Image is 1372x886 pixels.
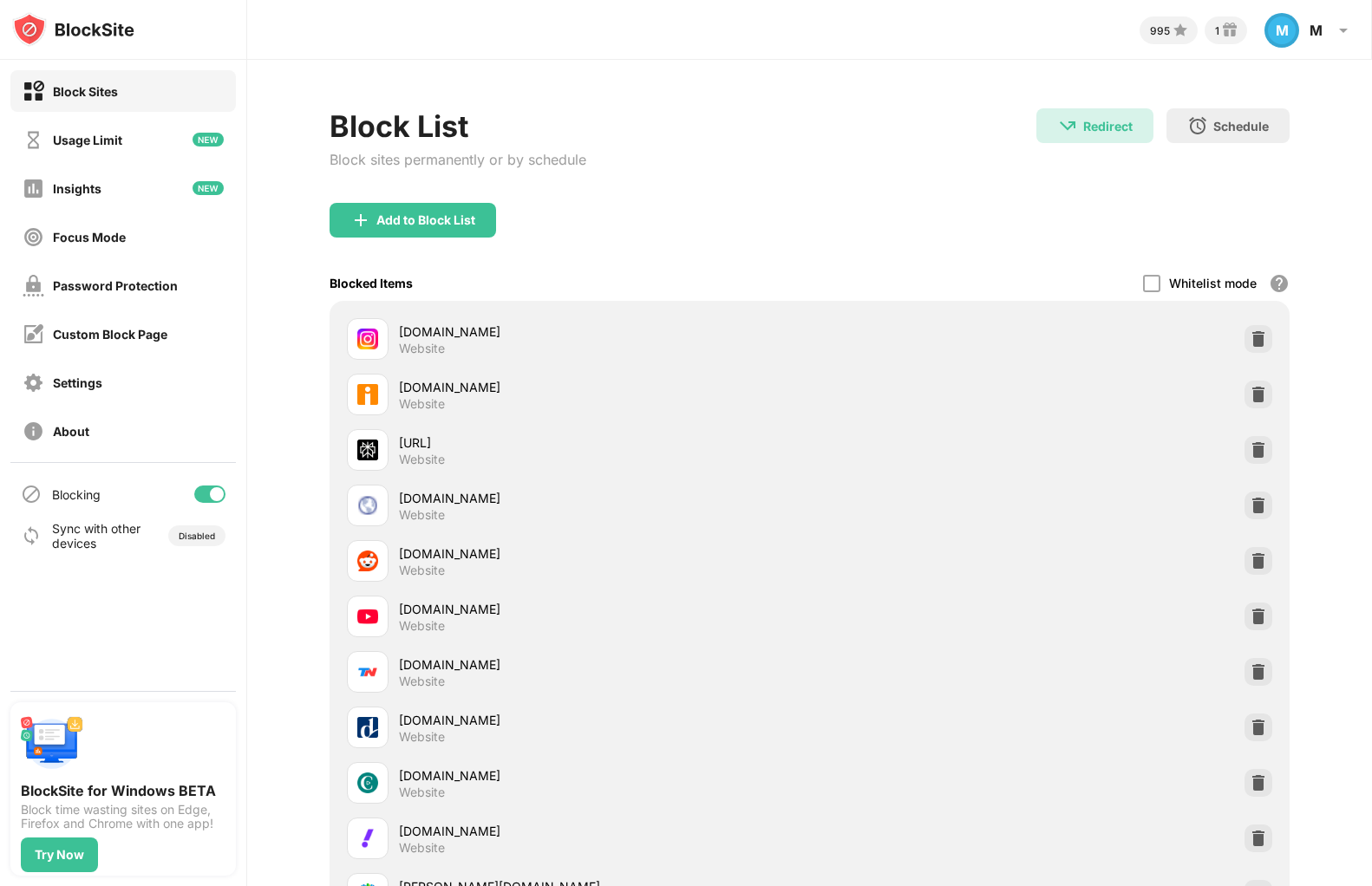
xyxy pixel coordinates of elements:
[330,151,586,168] div: Block sites permanently or by schedule
[357,828,378,849] img: favicons
[399,600,810,618] div: [DOMAIN_NAME]
[399,396,445,412] div: Website
[35,848,84,862] div: Try Now
[193,133,224,147] img: new-icon.svg
[1150,24,1170,37] div: 995
[399,766,810,785] div: [DOMAIN_NAME]
[399,674,445,689] div: Website
[53,327,167,342] div: Custom Block Page
[357,661,378,682] img: favicons
[53,375,102,390] div: Settings
[399,785,445,800] div: Website
[21,713,83,775] img: push-desktop.svg
[357,550,378,571] img: favicons
[53,424,89,439] div: About
[21,484,42,505] img: blocking-icon.svg
[399,433,810,452] div: [URL]
[357,329,378,349] img: favicons
[53,84,118,99] div: Block Sites
[399,544,810,563] div: [DOMAIN_NAME]
[399,341,445,356] div: Website
[399,711,810,729] div: [DOMAIN_NAME]
[53,133,122,147] div: Usage Limit
[23,323,44,345] img: customize-block-page-off.svg
[1264,13,1299,48] div: M
[23,129,44,151] img: time-usage-off.svg
[1310,22,1323,39] div: M
[357,440,378,460] img: favicons
[1170,20,1191,41] img: points-small.svg
[399,378,810,396] div: [DOMAIN_NAME]
[12,12,134,47] img: logo-blocksite.svg
[399,729,445,745] div: Website
[399,822,810,840] div: [DOMAIN_NAME]
[53,230,126,244] div: Focus Mode
[376,213,475,227] div: Add to Block List
[399,507,445,523] div: Website
[179,531,215,541] div: Disabled
[53,278,178,293] div: Password Protection
[23,420,44,442] img: about-off.svg
[23,275,44,296] img: password-protection-off.svg
[399,489,810,507] div: [DOMAIN_NAME]
[193,181,224,195] img: new-icon.svg
[23,81,44,102] img: block-on.svg
[357,717,378,738] img: favicons
[330,276,413,290] div: Blocked Items
[21,803,225,831] div: Block time wasting sites on Edge, Firefox and Chrome with one app!
[21,782,225,799] div: BlockSite for Windows BETA
[21,525,42,546] img: sync-icon.svg
[1215,24,1219,37] div: 1
[357,606,378,627] img: favicons
[399,618,445,634] div: Website
[52,487,101,502] div: Blocking
[1213,119,1269,134] div: Schedule
[23,226,44,248] img: focus-off.svg
[1169,276,1257,290] div: Whitelist mode
[399,840,445,856] div: Website
[399,322,810,341] div: [DOMAIN_NAME]
[399,655,810,674] div: [DOMAIN_NAME]
[330,108,586,144] div: Block List
[53,181,101,196] div: Insights
[357,384,378,405] img: favicons
[23,178,44,199] img: insights-off.svg
[23,372,44,394] img: settings-off.svg
[1083,119,1133,134] div: Redirect
[399,563,445,578] div: Website
[357,495,378,516] img: favicons
[52,521,141,550] div: Sync with other devices
[1219,20,1240,41] img: reward-small.svg
[399,452,445,467] div: Website
[357,772,378,793] img: favicons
